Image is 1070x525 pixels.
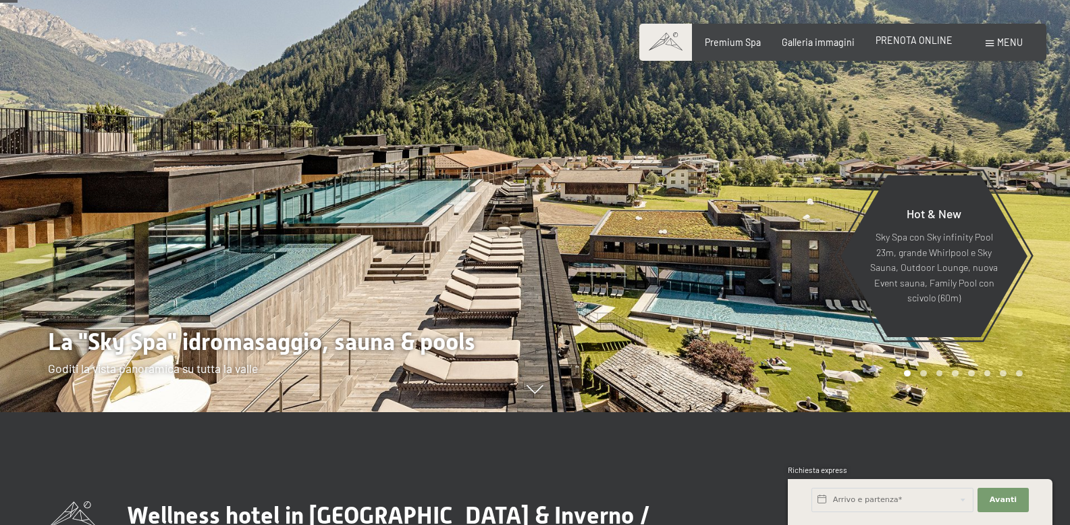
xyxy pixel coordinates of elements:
div: Carousel Page 3 [936,370,943,377]
div: Carousel Page 8 [1016,370,1023,377]
div: Carousel Page 1 (Current Slide) [904,370,911,377]
span: Avanti [990,495,1017,505]
span: Richiesta express [788,466,847,474]
a: PRENOTA ONLINE [876,34,953,46]
a: Premium Spa [705,36,761,48]
div: Carousel Page 6 [984,370,991,377]
button: Avanti [978,488,1029,512]
div: Carousel Page 5 [968,370,975,377]
div: Carousel Page 7 [1000,370,1007,377]
a: Hot & New Sky Spa con Sky infinity Pool 23m, grande Whirlpool e Sky Sauna, Outdoor Lounge, nuova ... [840,174,1028,338]
span: Hot & New [907,206,961,221]
div: Carousel Page 2 [920,370,927,377]
a: Galleria immagini [782,36,855,48]
div: Carousel Pagination [899,370,1022,377]
p: Sky Spa con Sky infinity Pool 23m, grande Whirlpool e Sky Sauna, Outdoor Lounge, nuova Event saun... [870,230,998,306]
span: Menu [997,36,1023,48]
div: Carousel Page 4 [952,370,959,377]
